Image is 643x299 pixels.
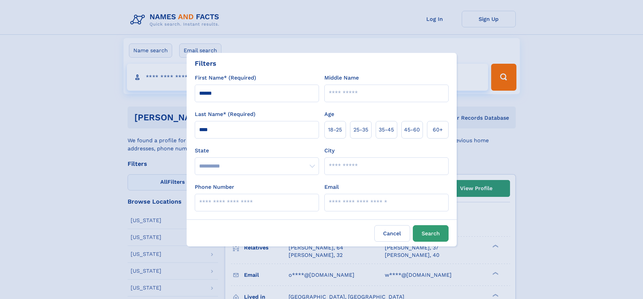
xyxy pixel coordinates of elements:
label: Last Name* (Required) [195,110,256,118]
label: City [324,147,334,155]
label: Cancel [374,225,410,242]
div: Filters [195,58,216,68]
label: Middle Name [324,74,359,82]
span: 25‑35 [353,126,368,134]
label: Email [324,183,339,191]
label: First Name* (Required) [195,74,256,82]
span: 35‑45 [379,126,394,134]
label: Phone Number [195,183,234,191]
label: Age [324,110,334,118]
button: Search [413,225,449,242]
span: 45‑60 [404,126,420,134]
span: 18‑25 [328,126,342,134]
span: 60+ [433,126,443,134]
label: State [195,147,319,155]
